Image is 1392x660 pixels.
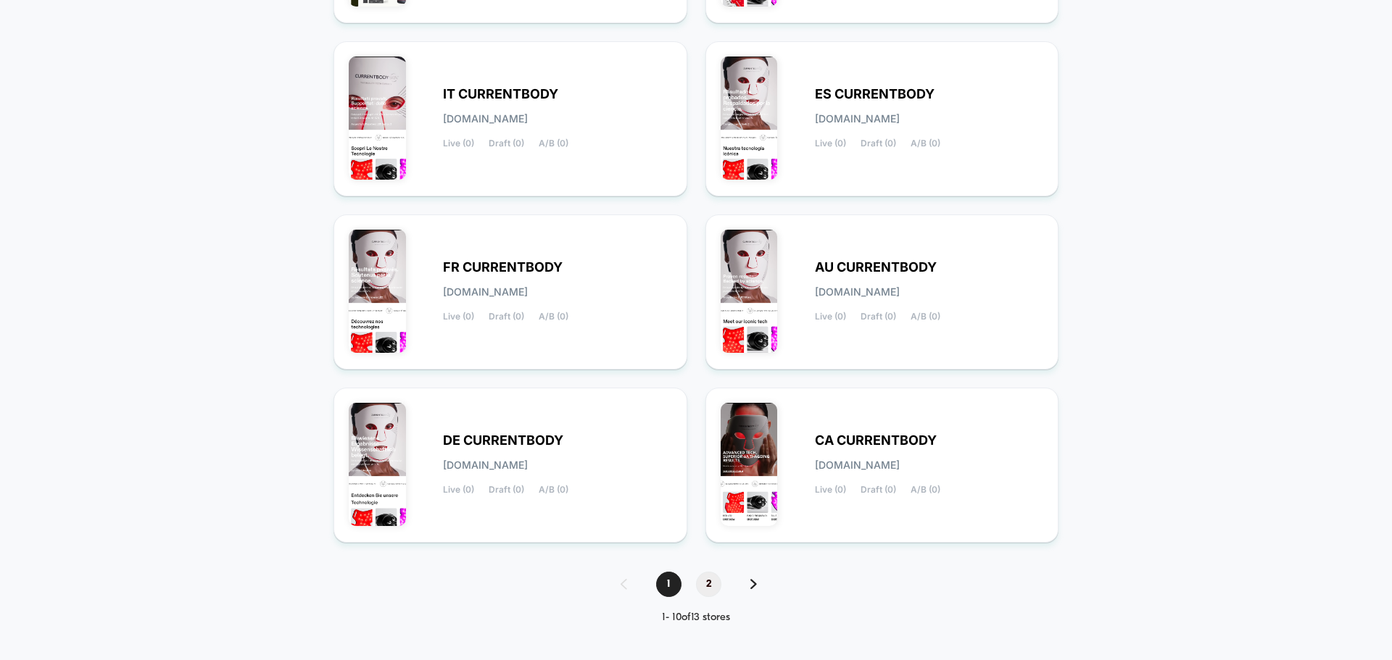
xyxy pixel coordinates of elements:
span: A/B (0) [911,138,940,149]
img: FR_CURRENTBODY [349,230,406,353]
span: Live (0) [815,485,846,495]
span: [DOMAIN_NAME] [443,114,528,124]
div: 1 - 10 of 13 stores [606,611,786,624]
span: DE CURRENTBODY [443,435,563,446]
span: A/B (0) [539,138,568,149]
span: [DOMAIN_NAME] [815,114,900,124]
span: Live (0) [443,312,474,322]
span: AU CURRENTBODY [815,262,937,272]
img: pagination forward [750,579,757,589]
span: FR CURRENTBODY [443,262,563,272]
img: IT_CURRENTBODY [349,57,406,180]
span: Live (0) [443,485,474,495]
img: AU_CURRENTBODY [721,230,778,353]
span: A/B (0) [539,312,568,322]
span: 1 [656,572,681,597]
span: Live (0) [443,138,474,149]
span: Draft (0) [489,138,524,149]
span: ES CURRENTBODY [815,89,935,99]
span: [DOMAIN_NAME] [815,460,900,470]
span: [DOMAIN_NAME] [443,287,528,297]
span: Draft (0) [861,312,896,322]
span: CA CURRENTBODY [815,435,937,446]
span: Draft (0) [489,485,524,495]
span: [DOMAIN_NAME] [443,460,528,470]
span: Live (0) [815,138,846,149]
span: A/B (0) [911,312,940,322]
span: IT CURRENTBODY [443,89,558,99]
span: A/B (0) [539,485,568,495]
span: Draft (0) [861,485,896,495]
span: A/B (0) [911,485,940,495]
img: CA_CURRENTBODY [721,403,778,526]
img: ES_CURRENTBODY [721,57,778,180]
span: 2 [696,572,721,597]
span: Draft (0) [861,138,896,149]
span: Live (0) [815,312,846,322]
span: Draft (0) [489,312,524,322]
span: [DOMAIN_NAME] [815,287,900,297]
img: DE_CURRENTBODY [349,403,406,526]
